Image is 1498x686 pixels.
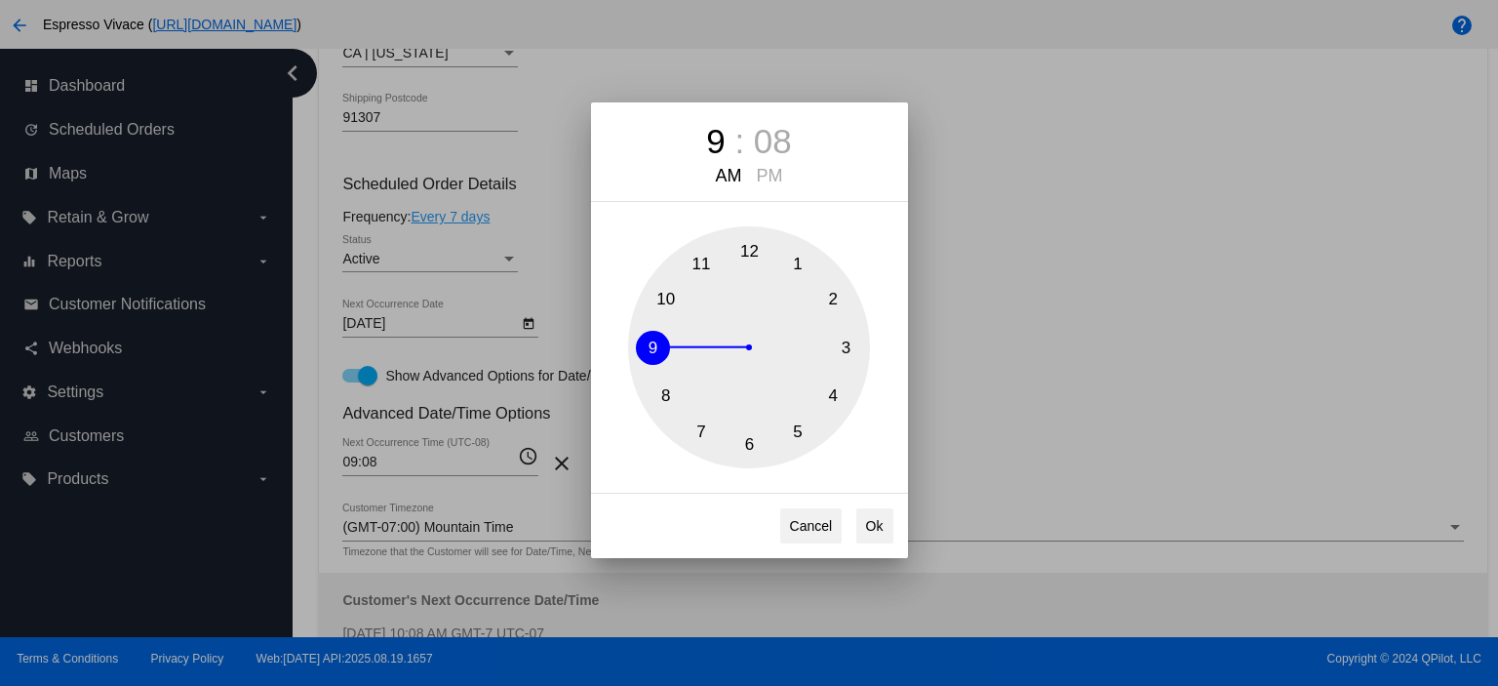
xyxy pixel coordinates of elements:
[781,415,815,449] button: 5
[706,122,725,161] div: 9
[649,283,683,317] button: 10
[754,122,792,161] div: 08
[732,234,767,268] button: 12
[856,508,893,544] button: Ok
[829,331,863,365] button: 3
[780,508,843,544] button: Cancel
[636,331,670,365] button: 9
[752,166,788,186] div: PM
[649,380,683,414] button: 8
[685,248,719,282] button: 11
[732,427,767,462] button: 6
[816,380,850,414] button: 4
[734,122,744,160] span: :
[816,283,850,317] button: 2
[685,415,719,449] button: 7
[710,166,746,186] div: AM
[781,248,815,282] button: 1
